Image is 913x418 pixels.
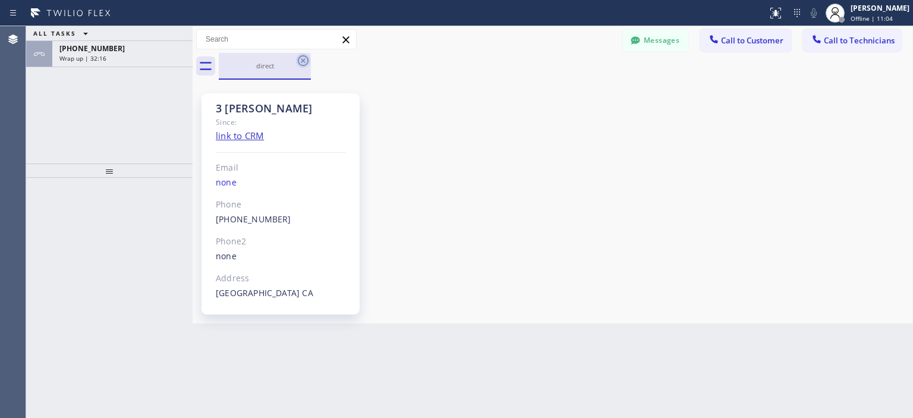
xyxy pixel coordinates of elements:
div: none [216,250,346,263]
span: Call to Technicians [824,35,895,46]
a: link to CRM [216,130,264,142]
button: Call to Customer [700,29,791,52]
div: direct [220,61,310,70]
div: [GEOGRAPHIC_DATA] CA [216,287,346,300]
div: Phone2 [216,235,346,249]
div: 3 [PERSON_NAME] [216,102,346,115]
input: Search [197,30,356,49]
span: Wrap up | 32:16 [59,54,106,62]
button: Mute [805,5,822,21]
button: Messages [623,29,688,52]
button: Call to Technicians [803,29,901,52]
span: ALL TASKS [33,29,76,37]
button: ALL TASKS [26,26,100,40]
div: Address [216,272,346,285]
div: Since: [216,115,346,129]
div: none [216,176,346,190]
div: [PERSON_NAME] [851,3,909,13]
span: Offline | 11:04 [851,14,893,23]
span: [PHONE_NUMBER] [59,43,125,54]
span: Call to Customer [721,35,783,46]
div: Phone [216,198,346,212]
div: Email [216,161,346,175]
a: [PHONE_NUMBER] [216,213,291,225]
